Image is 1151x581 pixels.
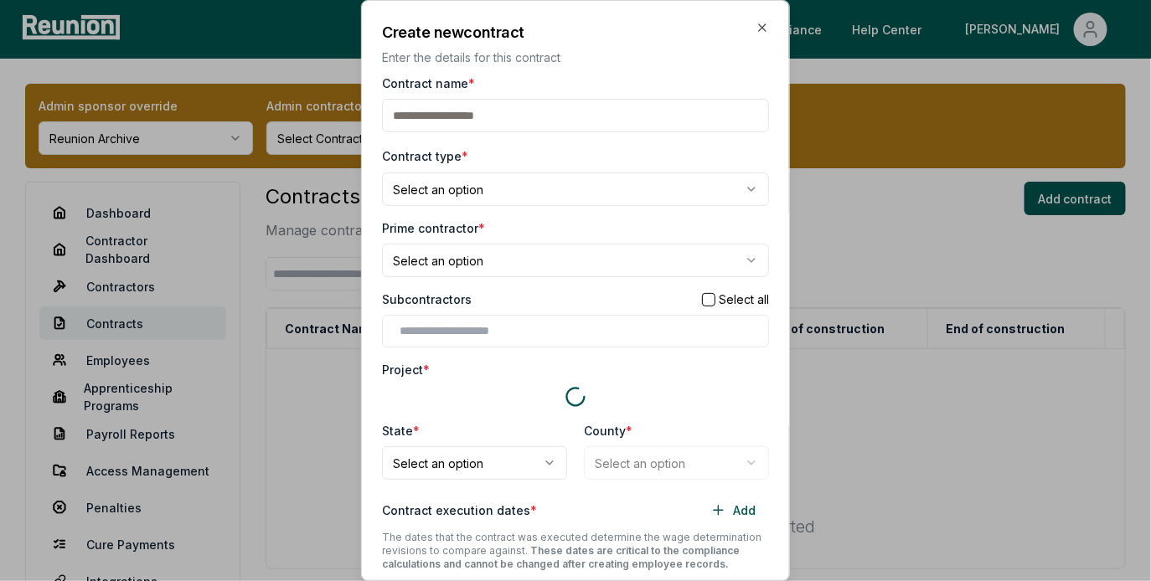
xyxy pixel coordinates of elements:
span: The dates that the contract was executed determine the wage determination revisions to compare ag... [382,531,761,570]
label: Select all [719,294,769,306]
label: Contract type [382,149,468,163]
button: Add [697,493,769,527]
label: Prime contractor [382,219,485,237]
label: Contract name [382,75,475,92]
label: Contract execution dates [382,501,537,519]
label: County [584,422,632,440]
label: Project [382,361,430,378]
p: Enter the details for this contract [382,49,769,66]
span: These dates are critical to the compliance calculations and cannot be changed after creating empl... [382,544,740,570]
label: State [382,422,420,440]
label: Subcontractors [382,290,472,308]
h2: Create new contract [382,21,769,44]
